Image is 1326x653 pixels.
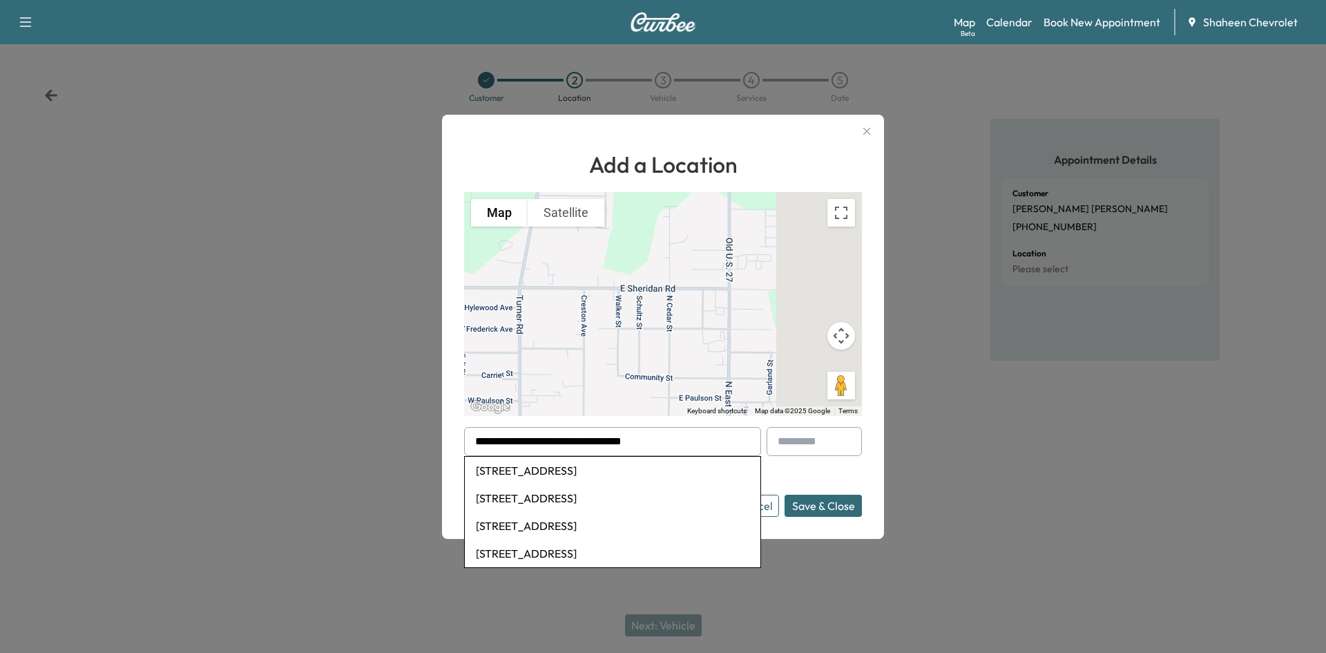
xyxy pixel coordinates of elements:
img: Google [468,398,513,416]
img: Curbee Logo [630,12,696,32]
div: Beta [961,28,975,39]
button: Show street map [471,199,528,227]
a: Terms (opens in new tab) [838,407,858,415]
button: Map camera controls [827,322,855,350]
h1: Add a Location [464,148,862,181]
a: Calendar [986,14,1032,30]
button: Drag Pegman onto the map to open Street View [827,372,855,399]
span: Map data ©2025 Google [755,407,830,415]
a: Open this area in Google Maps (opens a new window) [468,398,513,416]
a: Book New Appointment [1044,14,1160,30]
button: Toggle fullscreen view [827,199,855,227]
a: MapBeta [954,14,975,30]
button: Keyboard shortcuts [687,406,747,416]
li: [STREET_ADDRESS] [465,512,760,540]
button: Show satellite imagery [528,199,604,227]
li: [STREET_ADDRESS] [465,540,760,567]
span: Shaheen Chevrolet [1203,14,1298,30]
button: Save & Close [785,495,862,517]
li: [STREET_ADDRESS] [465,484,760,512]
li: [STREET_ADDRESS] [465,457,760,484]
